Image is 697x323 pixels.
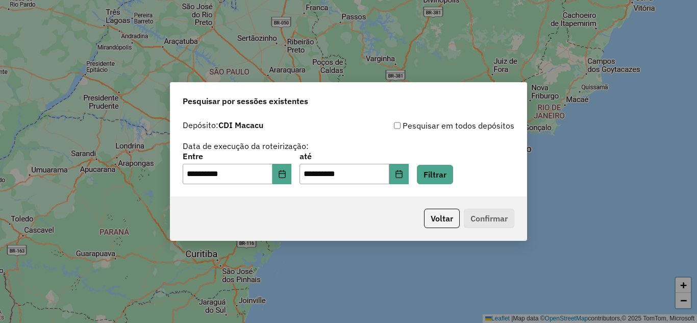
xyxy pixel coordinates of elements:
[183,150,291,162] label: Entre
[183,119,263,131] label: Depósito:
[300,150,408,162] label: até
[183,95,308,107] span: Pesquisar por sessões existentes
[272,164,292,184] button: Choose Date
[218,120,263,130] strong: CDI Macacu
[348,119,514,132] div: Pesquisar em todos depósitos
[183,140,309,152] label: Data de execução da roteirização:
[424,209,460,228] button: Voltar
[389,164,409,184] button: Choose Date
[417,165,453,184] button: Filtrar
